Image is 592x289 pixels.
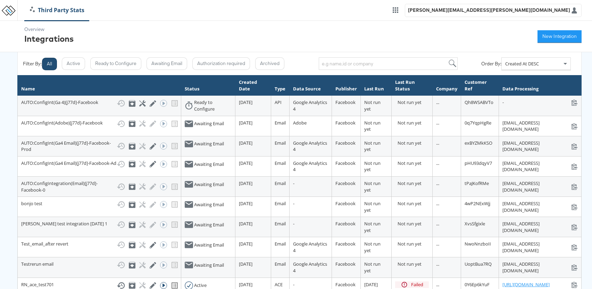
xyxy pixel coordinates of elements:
span: Facebook [335,140,356,146]
span: Email [275,160,286,166]
span: Facebook [335,220,356,227]
span: Not run yet [364,261,381,274]
span: [DATE] [239,281,252,288]
div: AUTO:ConfigInt(Ga4 Email)[j77d]-Facebook-Prod [21,140,177,153]
div: Not run yet [398,99,429,106]
div: Integrations [24,33,74,45]
div: Awaiting Email [194,242,224,248]
span: Facebook [335,261,356,267]
span: Email [275,200,286,207]
th: Company [433,75,461,96]
span: - [293,281,294,288]
div: Active [194,282,207,289]
th: Last Run [360,75,392,96]
span: [DATE] [239,99,252,105]
span: Email [275,140,286,146]
span: Email [275,120,286,126]
span: Not run yet [364,120,381,133]
span: [DATE] [239,261,252,267]
div: [EMAIL_ADDRESS][DOMAIN_NAME] [502,200,578,213]
div: [EMAIL_ADDRESS][DOMAIN_NAME] [502,140,578,153]
span: [DATE] [239,120,252,126]
div: Test_email_after revert [21,241,177,249]
div: Not run yet [398,261,429,267]
span: Facebook [335,241,356,247]
div: Not run yet [398,220,429,227]
th: Data Source [290,75,332,96]
th: Created Date [235,75,271,96]
span: Not run yet [364,180,381,193]
div: Awaiting Email [194,222,224,228]
span: ... [436,99,439,105]
span: ... [436,261,439,267]
div: Not run yet [398,180,429,187]
span: 4wP2NExWjj [465,200,490,207]
div: Ready to Configure [194,99,232,112]
span: ACE [275,281,283,288]
span: - [293,180,294,186]
span: Email [275,180,286,186]
span: Not run yet [364,160,381,173]
span: Not run yet [364,200,381,213]
th: Data Processing [499,75,582,96]
span: Facebook [335,99,356,105]
th: Publisher [332,75,360,96]
th: Type [271,75,290,96]
button: All [42,58,57,70]
span: [DATE] [239,180,252,186]
span: [DATE] [239,160,252,166]
div: Filter By: [23,61,42,67]
span: Google Analytics 4 [293,241,327,254]
div: AUTO:ConfigInt(Adobe)[j77d]-Facebook [21,120,177,128]
span: Created At DESC [505,61,539,67]
div: bonjo test [21,200,177,209]
span: Not run yet [364,140,381,153]
span: [DATE] [239,220,252,227]
div: Awaiting Email [194,181,224,188]
div: AUTO:ConfigInt(Ga 4)[j77d]-Facebook [21,99,177,107]
div: Awaiting Email [194,120,224,127]
th: Customer Ref [461,75,499,96]
span: Not run yet [364,220,381,233]
div: Awaiting Email [194,201,224,208]
a: [URL][DOMAIN_NAME] [502,281,550,288]
button: New Integration [537,30,582,43]
span: Google Analytics 4 [293,140,327,153]
span: Email [275,261,286,267]
span: Google Analytics 4 [293,99,327,112]
div: Testrerun email [21,261,177,269]
div: AUTO:ConfigIntegration(Email)[j77d]-Facebook-0 [21,180,177,193]
button: Awaiting Email [147,57,187,70]
button: Ready to Configure [90,57,141,70]
span: tPaJKofRMe [465,180,489,186]
span: - [293,200,294,207]
span: [DATE] [239,241,252,247]
div: [EMAIL_ADDRESS][DOMAIN_NAME] [502,220,578,233]
button: Authorization required [192,57,250,70]
span: Email [275,241,286,247]
span: Adobe [293,120,307,126]
span: ... [436,120,439,126]
span: Facebook [335,180,356,186]
span: API [275,99,282,105]
div: Not run yet [398,140,429,146]
span: UoptBua7RQ [465,261,492,267]
div: Not run yet [398,200,429,207]
span: Facebook [335,200,356,207]
span: Qh8WSABVTo [465,99,493,105]
div: [EMAIL_ADDRESS][DOMAIN_NAME] [502,160,578,173]
button: Active [62,57,85,70]
span: ... [436,200,439,207]
span: ... [436,241,439,247]
div: [EMAIL_ADDRESS][DOMAIN_NAME] [502,120,578,133]
span: exBYZMkKSO [465,140,492,146]
div: Not run yet [398,160,429,167]
span: Facebook [335,160,356,166]
div: [PERSON_NAME] test integration [DATE] 1 [21,220,177,229]
div: - [502,99,578,106]
div: Awaiting Email [194,262,224,268]
span: Not run yet [364,241,381,254]
span: - [293,220,294,227]
span: ... [436,180,439,186]
span: ... [436,160,439,166]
